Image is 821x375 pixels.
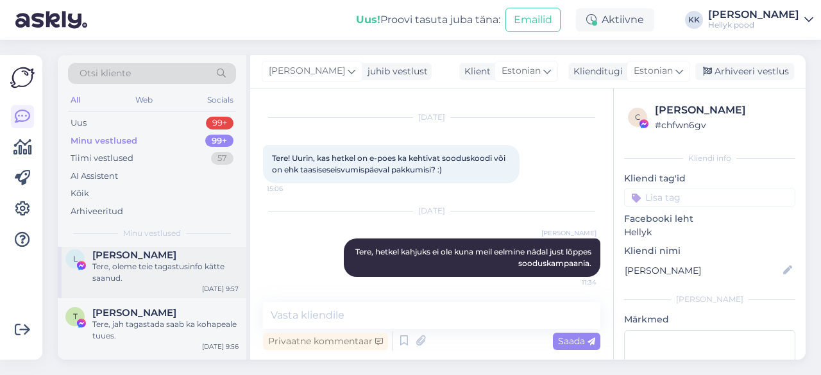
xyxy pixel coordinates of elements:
div: [DATE] [263,205,600,217]
div: Aktiivne [576,8,654,31]
div: Kõik [71,187,89,200]
div: Klient [459,65,491,78]
span: Estonian [634,64,673,78]
b: Uus! [356,13,380,26]
div: Uus [71,117,87,129]
div: Socials [205,92,236,108]
span: Tere, hetkel kahjuks ei ole kuna meil eelmine nädal just lõppes sooduskampaania. [355,247,593,268]
span: [PERSON_NAME] [541,228,597,238]
div: [DATE] 9:57 [202,284,239,294]
div: Tiimi vestlused [71,152,133,165]
span: Teisi Lindvest [92,307,176,319]
div: Web [133,92,155,108]
span: Minu vestlused [123,228,181,239]
div: KK [685,11,703,29]
a: [PERSON_NAME]Hellyk pood [708,10,813,30]
span: c [635,112,641,122]
span: Tere! Uurin, kas hetkel on e-poes ka kehtivat sooduskoodi või on ehk taasiseseisvumispäeval pakku... [272,153,507,174]
input: Lisa nimi [625,263,781,278]
p: Märkmed [624,313,795,326]
button: Emailid [505,8,561,32]
div: Klienditugi [568,65,623,78]
span: 11:34 [548,278,597,287]
img: Askly Logo [10,65,35,90]
p: Kliendi nimi [624,244,795,258]
div: Tere, jah tagastada saab ka kohapeale tuues. [92,319,239,342]
div: Kliendi info [624,153,795,164]
div: [PERSON_NAME] [624,294,795,305]
span: T [73,312,78,321]
div: [DATE] [263,112,600,123]
div: Arhiveeri vestlus [695,63,794,80]
div: Tere, oleme teie tagastusinfo kätte saanud. [92,261,239,284]
p: Kliendi tag'id [624,172,795,185]
p: Facebooki leht [624,212,795,226]
div: Arhiveeritud [71,205,123,218]
span: Estonian [502,64,541,78]
span: Saada [558,335,595,347]
div: Privaatne kommentaar [263,333,388,350]
div: # chfwn6gv [655,118,791,132]
div: AI Assistent [71,170,118,183]
span: [PERSON_NAME] [269,64,345,78]
div: juhib vestlust [362,65,428,78]
span: Liis Loorents [92,249,176,261]
div: All [68,92,83,108]
span: 15:06 [267,184,315,194]
div: 57 [211,152,233,165]
div: [PERSON_NAME] [708,10,799,20]
div: 99+ [205,135,233,147]
p: Hellyk [624,226,795,239]
span: Otsi kliente [80,67,131,80]
div: Proovi tasuta juba täna: [356,12,500,28]
div: [PERSON_NAME] [655,103,791,118]
div: 99+ [206,117,233,129]
div: Minu vestlused [71,135,137,147]
div: [DATE] 9:56 [202,342,239,351]
span: L [73,254,78,263]
div: Hellyk pood [708,20,799,30]
input: Lisa tag [624,188,795,207]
